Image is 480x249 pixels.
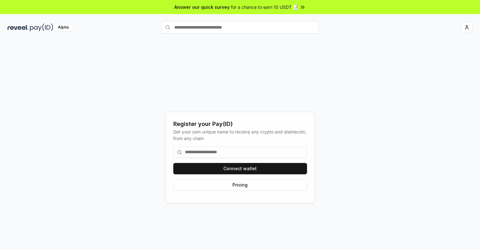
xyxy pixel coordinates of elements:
div: Alpha [54,24,72,31]
span: for a chance to earn 10 USDT 📝 [231,4,298,10]
button: Connect wallet [173,163,307,174]
button: Pricing [173,179,307,191]
span: Answer our quick survey [174,4,230,10]
img: reveel_dark [8,24,29,31]
div: Get your own unique name to receive any crypto and stablecoin, from any chain [173,128,307,142]
div: Register your Pay(ID) [173,120,307,128]
img: pay_id [30,24,53,31]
